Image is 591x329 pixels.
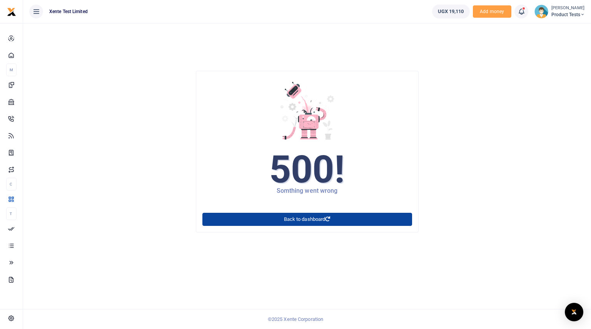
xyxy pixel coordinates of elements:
li: Toup your wallet [473,5,511,18]
span: Xente Test Limited [46,8,91,15]
div: Open Intercom Messenger [565,303,583,321]
span: UGX 19,110 [438,8,464,15]
h5: Somthing went wrong [202,187,412,194]
small: [PERSON_NAME] [551,5,585,12]
h1: 500! [202,161,412,178]
a: logo-small logo-large logo-large [7,8,16,14]
a: Back to dashboard [202,213,412,226]
a: profile-user [PERSON_NAME] Product Tests [534,5,585,18]
li: Wallet ballance [429,5,473,18]
span: Product Tests [551,11,585,18]
span: Add money [473,5,511,18]
li: C [6,178,17,190]
img: logo-small [7,7,16,17]
a: UGX 19,110 [432,5,470,18]
li: T [6,207,17,220]
a: Add money [473,8,511,14]
li: M [6,63,17,76]
img: 0 [274,77,340,143]
img: profile-user [534,5,548,18]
